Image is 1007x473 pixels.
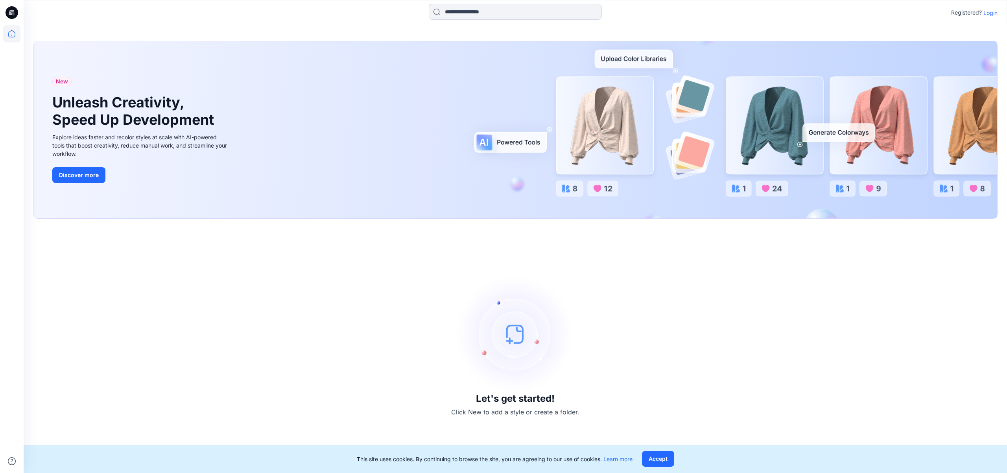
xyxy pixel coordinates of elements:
span: New [56,77,68,86]
p: Click New to add a style or create a folder. [451,407,579,417]
p: Registered? [951,8,982,17]
h1: Unleash Creativity, Speed Up Development [52,94,218,128]
div: Explore ideas faster and recolor styles at scale with AI-powered tools that boost creativity, red... [52,133,229,158]
button: Discover more [52,167,105,183]
button: Accept [642,451,674,467]
h3: Let's get started! [476,393,555,404]
img: empty-state-image.svg [456,275,574,393]
p: Login [983,9,998,17]
a: Learn more [603,456,633,462]
a: Discover more [52,167,229,183]
p: This site uses cookies. By continuing to browse the site, you are agreeing to our use of cookies. [357,455,633,463]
